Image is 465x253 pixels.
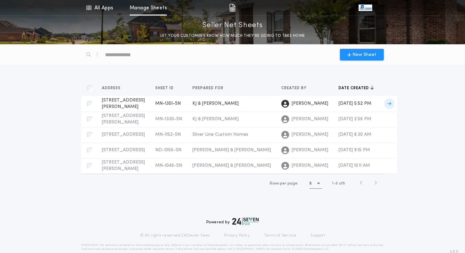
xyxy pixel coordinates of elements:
[339,117,371,121] span: [DATE] 2:56 PM
[340,49,384,60] button: New Sheet
[332,182,333,185] span: 1
[309,178,322,189] button: 5
[140,233,210,238] p: © All rights reserved. 24|Seven Fees
[229,4,235,12] img: img
[102,132,145,137] span: [STREET_ADDRESS]
[292,100,328,107] span: [PERSON_NAME]
[192,101,239,106] span: KJ & [PERSON_NAME]
[102,86,122,91] span: Address
[202,20,263,31] p: Seller Net Sheets
[192,163,271,168] span: [PERSON_NAME] & [PERSON_NAME]
[102,160,145,171] span: [STREET_ADDRESS][PERSON_NAME]
[102,113,145,125] span: [STREET_ADDRESS][PERSON_NAME]
[292,147,328,153] span: [PERSON_NAME]
[192,86,225,91] span: Prepared for
[155,101,181,106] span: MN-1351-SN
[155,85,178,91] button: Sheet ID
[292,132,328,138] span: [PERSON_NAME]
[359,5,372,11] img: vs-icon
[309,180,312,187] h1: 5
[264,233,296,238] a: Terms of Service
[339,148,370,153] span: [DATE] 9:15 PM
[102,98,145,109] span: [STREET_ADDRESS][PERSON_NAME]
[192,148,271,153] span: [PERSON_NAME] & [PERSON_NAME]
[160,33,305,39] p: LET YOUR CUSTOMERS KNOW HOW MUCH THEY’RE GOING TO TAKE HOME
[192,117,239,121] span: KJ & [PERSON_NAME]
[352,51,376,58] span: New Sheet
[155,86,175,91] span: Sheet ID
[310,233,325,238] a: Support
[102,148,145,153] span: [STREET_ADDRESS]
[292,163,328,169] span: [PERSON_NAME]
[155,148,181,153] span: ND-1056-SN
[281,86,308,91] span: Created by
[281,85,311,91] button: Created by
[155,132,181,137] span: MN-1152-SN
[292,116,328,122] span: [PERSON_NAME]
[81,243,384,251] p: DISCLAIMER: This estimate is provided for informational purposes only. 24|Seven Fees, a product o...
[224,233,250,238] a: Privacy Policy
[232,217,259,225] img: logo
[339,86,370,91] span: Date created
[192,132,248,137] span: Silver Line Custom Homes
[339,181,345,186] span: of 5
[155,163,182,168] span: MN-1046-SN
[233,248,265,250] a: [URL][DOMAIN_NAME]
[339,85,374,91] button: Date created
[339,163,370,168] span: [DATE] 10:11 AM
[339,132,371,137] span: [DATE] 8:30 AM
[102,85,125,91] button: Address
[155,117,182,121] span: MN-1330-SN
[339,101,371,106] span: [DATE] 5:52 PM
[206,217,259,225] div: Powered by
[270,182,298,185] span: Rows per page:
[336,182,338,185] span: 5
